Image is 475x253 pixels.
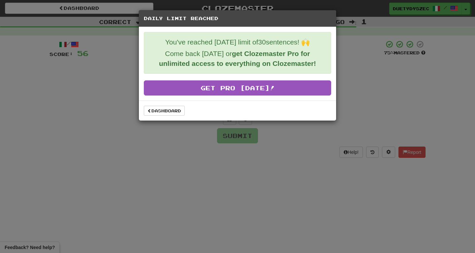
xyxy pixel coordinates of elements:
p: You've reached [DATE] limit of 30 sentences! 🙌 [149,37,326,47]
a: Dashboard [144,106,185,116]
a: Get Pro [DATE]! [144,80,331,96]
p: Come back [DATE] or [149,49,326,69]
strong: get Clozemaster Pro for unlimited access to everything on Clozemaster! [159,50,316,67]
h5: Daily Limit Reached [144,15,331,22]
